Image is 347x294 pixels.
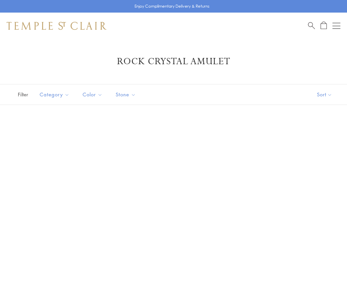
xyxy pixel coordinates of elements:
[7,22,106,30] img: Temple St. Clair
[302,84,347,105] button: Show sort by
[17,56,330,68] h1: Rock Crystal Amulet
[36,90,74,99] span: Category
[321,22,327,30] a: Open Shopping Bag
[79,90,107,99] span: Color
[308,22,315,30] a: Search
[35,87,74,102] button: Category
[135,3,210,10] p: Enjoy Complimentary Delivery & Returns
[78,87,107,102] button: Color
[111,87,141,102] button: Stone
[332,22,340,30] button: Open navigation
[112,90,141,99] span: Stone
